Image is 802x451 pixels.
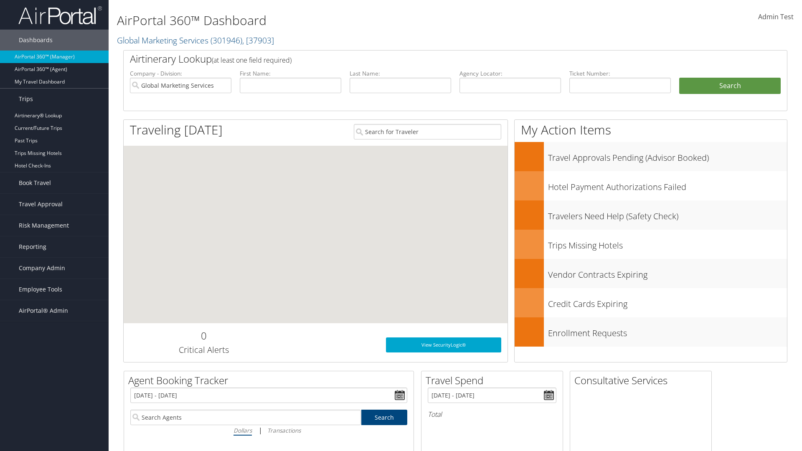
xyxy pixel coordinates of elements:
span: Admin Test [758,12,794,21]
i: Transactions [267,426,301,434]
a: Hotel Payment Authorizations Failed [515,171,787,200]
label: Company - Division: [130,69,231,78]
h1: My Action Items [515,121,787,139]
span: ( 301946 ) [211,35,242,46]
a: Travelers Need Help (Safety Check) [515,200,787,230]
span: Risk Management [19,215,69,236]
div: | [130,425,407,436]
span: Trips [19,89,33,109]
h3: Travelers Need Help (Safety Check) [548,206,787,222]
label: Agency Locator: [459,69,561,78]
span: Employee Tools [19,279,62,300]
input: Search Agents [130,410,361,425]
span: Dashboards [19,30,53,51]
h2: Agent Booking Tracker [128,373,414,388]
label: Ticket Number: [569,69,671,78]
a: Global Marketing Services [117,35,274,46]
h3: Credit Cards Expiring [548,294,787,310]
span: Company Admin [19,258,65,279]
i: Dollars [233,426,252,434]
span: AirPortal® Admin [19,300,68,321]
h3: Travel Approvals Pending (Advisor Booked) [548,148,787,164]
h3: Enrollment Requests [548,323,787,339]
a: Admin Test [758,4,794,30]
img: airportal-logo.png [18,5,102,25]
h3: Hotel Payment Authorizations Failed [548,177,787,193]
span: Travel Approval [19,194,63,215]
h6: Total [428,410,556,419]
a: Trips Missing Hotels [515,230,787,259]
h2: 0 [130,329,277,343]
a: Vendor Contracts Expiring [515,259,787,288]
span: Reporting [19,236,46,257]
span: Book Travel [19,172,51,193]
input: Search for Traveler [354,124,501,139]
h2: Travel Spend [426,373,563,388]
a: View SecurityLogic® [386,337,501,352]
h2: Consultative Services [574,373,711,388]
span: , [ 37903 ] [242,35,274,46]
a: Enrollment Requests [515,317,787,347]
h1: Traveling [DATE] [130,121,223,139]
a: Credit Cards Expiring [515,288,787,317]
h3: Vendor Contracts Expiring [548,265,787,281]
button: Search [679,78,781,94]
a: Travel Approvals Pending (Advisor Booked) [515,142,787,171]
label: Last Name: [350,69,451,78]
h1: AirPortal 360™ Dashboard [117,12,568,29]
h3: Critical Alerts [130,344,277,356]
label: First Name: [240,69,341,78]
h3: Trips Missing Hotels [548,236,787,251]
span: (at least one field required) [212,56,292,65]
h2: Airtinerary Lookup [130,52,726,66]
a: Search [361,410,408,425]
